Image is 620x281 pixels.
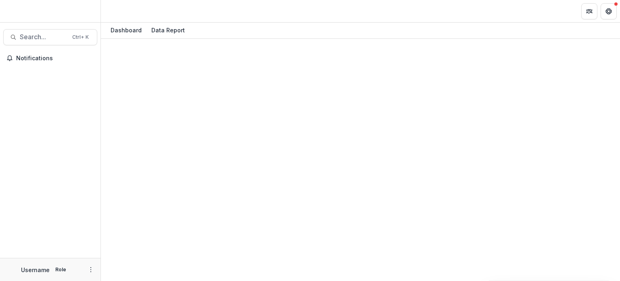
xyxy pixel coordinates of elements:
[21,266,50,274] p: Username
[71,33,90,42] div: Ctrl + K
[581,3,597,19] button: Partners
[3,52,97,65] button: Notifications
[601,3,617,19] button: Get Help
[20,33,67,41] span: Search...
[107,24,145,36] div: Dashboard
[3,29,97,45] button: Search...
[148,24,188,36] div: Data Report
[86,265,96,275] button: More
[16,55,94,62] span: Notifications
[107,23,145,38] a: Dashboard
[53,266,69,273] p: Role
[148,23,188,38] a: Data Report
